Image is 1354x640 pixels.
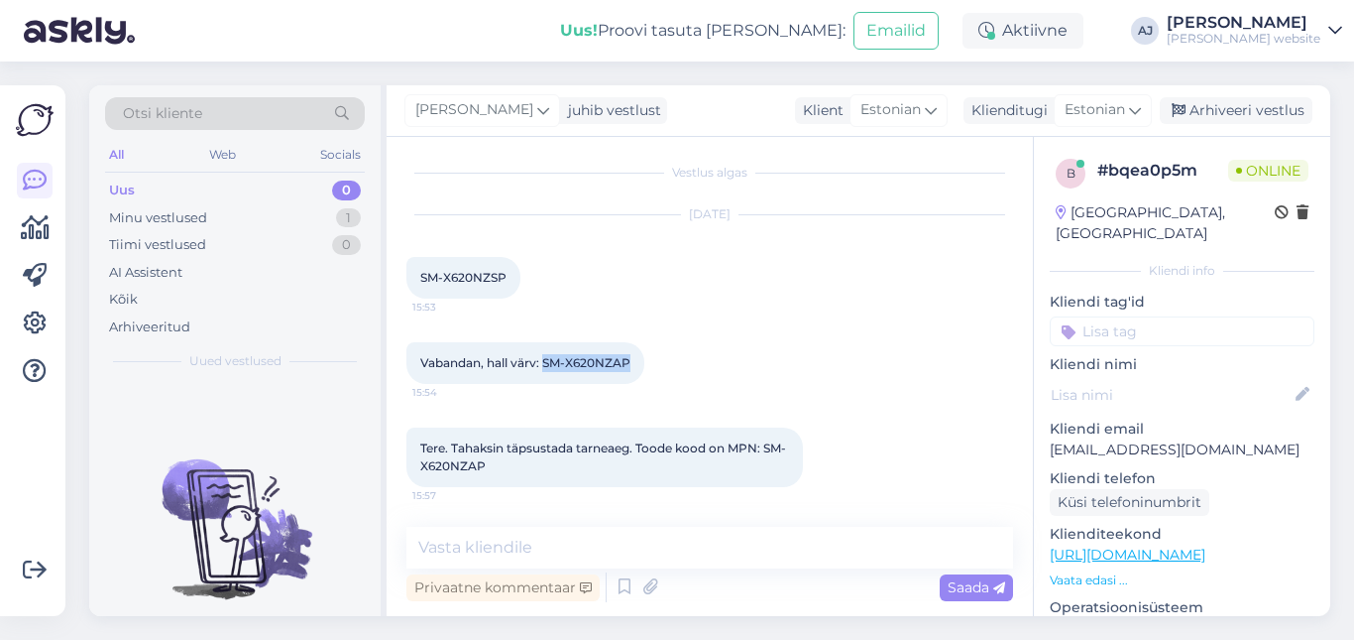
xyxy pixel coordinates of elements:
div: AI Assistent [109,263,182,283]
button: Emailid [853,12,939,50]
div: [PERSON_NAME] website [1167,31,1320,47]
div: Kliendi info [1050,262,1314,280]
div: Aktiivne [962,13,1083,49]
p: Kliendi nimi [1050,354,1314,375]
span: b [1067,166,1075,181]
div: Vestlus algas [406,164,1013,182]
span: [PERSON_NAME] [415,99,533,121]
div: Klienditugi [963,100,1048,121]
p: Kliendi telefon [1050,468,1314,489]
div: All [105,142,128,168]
p: Vaata edasi ... [1050,572,1314,589]
div: 1 [336,208,361,228]
span: Uued vestlused [189,352,282,370]
p: Klienditeekond [1050,524,1314,545]
div: Küsi telefoninumbrit [1050,489,1209,516]
a: [PERSON_NAME][PERSON_NAME] website [1167,15,1342,47]
div: Web [205,142,240,168]
span: Otsi kliente [123,103,202,124]
span: Estonian [1065,99,1125,121]
span: Tere. Tahaksin täpsustada tarneaeg. Toode kood on MPN: SM-X620NZAP [420,441,786,473]
img: Askly Logo [16,101,54,139]
div: Privaatne kommentaar [406,575,600,601]
div: 0 [332,235,361,255]
div: Tiimi vestlused [109,235,206,255]
span: Online [1228,160,1308,182]
p: Kliendi tag'id [1050,292,1314,313]
p: Kliendi email [1050,419,1314,440]
div: Proovi tasuta [PERSON_NAME]: [560,19,846,43]
div: [DATE] [406,205,1013,223]
span: Saada [948,578,1005,596]
span: Estonian [860,99,921,121]
div: Kõik [109,290,138,310]
span: Vabandan, hall värv: SM-X620NZAP [420,355,630,370]
div: 0 [332,181,361,200]
div: juhib vestlust [560,100,661,121]
div: AJ [1131,17,1159,45]
img: No chats [89,424,381,602]
span: 15:57 [412,488,487,503]
span: SM-X620NZSP [420,270,507,285]
div: Arhiveeritud [109,318,190,337]
div: Minu vestlused [109,208,207,228]
span: 15:53 [412,300,487,315]
div: # bqea0p5m [1097,159,1228,183]
b: Uus! [560,21,598,40]
div: Arhiveeri vestlus [1160,97,1312,124]
p: [EMAIL_ADDRESS][DOMAIN_NAME] [1050,440,1314,460]
input: Lisa nimi [1051,384,1292,406]
span: 15:54 [412,385,487,400]
div: Uus [109,181,135,200]
a: [URL][DOMAIN_NAME] [1050,546,1205,564]
div: [GEOGRAPHIC_DATA], [GEOGRAPHIC_DATA] [1056,202,1275,244]
div: Klient [795,100,844,121]
input: Lisa tag [1050,317,1314,346]
div: [PERSON_NAME] [1167,15,1320,31]
div: Socials [316,142,365,168]
p: Operatsioonisüsteem [1050,597,1314,618]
